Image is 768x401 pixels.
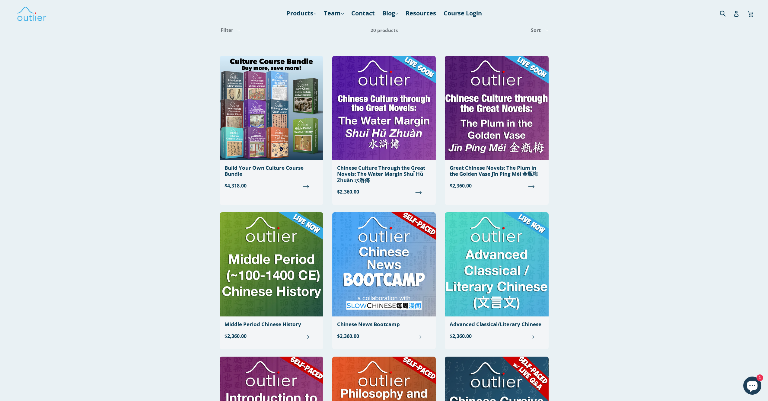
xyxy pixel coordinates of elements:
div: Middle Period Chinese History [225,321,318,327]
a: Chinese Culture Through the Great Novels: The Water Margin Shuǐ Hǔ Zhuàn 水滸傳 $2,360.00 [332,56,436,200]
a: Advanced Classical/Literary Chinese $2,360.00 [445,212,548,344]
img: Chinese Culture Through the Great Novels: The Water Margin Shuǐ Hǔ Zhuàn 水滸傳 [332,56,436,160]
img: Build Your Own Culture Course Bundle [220,56,323,160]
a: Contact [348,8,378,19]
inbox-online-store-chat: Shopify online store chat [741,377,763,396]
div: Advanced Classical/Literary Chinese [450,321,543,327]
img: Chinese News Bootcamp [332,212,436,316]
a: Build Your Own Culture Course Bundle $4,318.00 [220,56,323,194]
img: Middle Period Chinese History [220,212,323,316]
img: Outlier Linguistics [17,5,47,22]
span: $4,318.00 [225,182,318,189]
a: Course Login [441,8,485,19]
input: Search [718,7,735,19]
span: $2,360.00 [450,332,543,340]
a: Products [283,8,319,19]
a: Middle Period Chinese History $2,360.00 [220,212,323,344]
span: $2,360.00 [225,332,318,340]
span: 20 products [371,27,398,33]
a: Resources [403,8,439,19]
a: Great Chinese Novels: The Plum in the Golden Vase Jīn Píng Méi 金瓶梅 $2,360.00 [445,56,548,194]
a: Blog [379,8,401,19]
div: Chinese News Bootcamp [337,321,431,327]
span: $2,360.00 [450,182,543,189]
img: Great Chinese Novels: The Plum in the Golden Vase Jīn Píng Méi 金瓶梅 [445,56,548,160]
a: Chinese News Bootcamp $2,360.00 [332,212,436,344]
div: Chinese Culture Through the Great Novels: The Water Margin Shuǐ Hǔ Zhuàn 水滸傳 [337,165,431,183]
div: Build Your Own Culture Course Bundle [225,165,318,177]
span: $2,360.00 [337,188,431,195]
div: Great Chinese Novels: The Plum in the Golden Vase Jīn Píng Méi 金瓶梅 [450,165,543,177]
a: Team [321,8,347,19]
span: $2,360.00 [337,332,431,340]
img: Advanced Classical/Literary Chinese [445,212,548,316]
